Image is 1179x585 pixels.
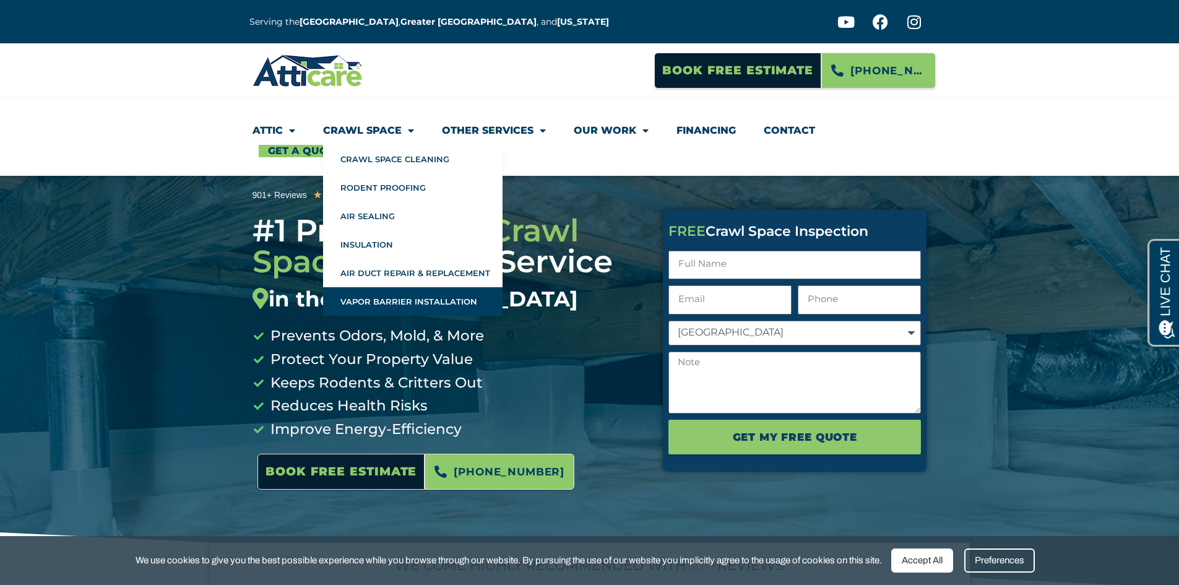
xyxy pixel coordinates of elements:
[267,348,473,371] span: Protect Your Property Value
[267,324,484,348] span: Prevents Odors, Mold, & More
[30,10,100,25] span: Opens a chat window
[425,454,574,490] a: [PHONE_NUMBER]
[798,285,921,314] input: Only numbers and phone characters (#, -, *, etc) are accepted.
[323,230,503,259] a: Insulation
[323,145,503,316] ul: Crawl Space
[964,548,1035,573] div: Preferences
[257,454,425,490] a: Book Free Estimate
[323,202,503,230] a: Air Sealing
[253,212,579,280] span: Crawl Space Cleaning
[662,59,813,82] span: Book Free Estimate
[323,116,414,145] a: Crawl Space
[322,187,330,203] i: ★
[400,16,537,27] a: Greater [GEOGRAPHIC_DATA]
[249,15,618,29] p: Serving the , , and
[253,116,927,157] nav: Menu
[654,53,821,89] a: Book Free Estimate
[253,116,295,145] a: Attic
[323,145,503,173] a: Crawl Space Cleaning
[259,145,350,157] a: Get A Quote
[557,16,609,27] a: [US_STATE]
[574,116,649,145] a: Our Work
[267,371,483,395] span: Keeps Rodents & Critters Out
[821,53,936,89] a: [PHONE_NUMBER]
[323,259,503,287] a: Air Duct Repair & Replacement
[850,60,926,81] span: [PHONE_NUMBER]
[313,187,322,203] i: ★
[253,287,645,312] div: in the [GEOGRAPHIC_DATA]
[6,455,204,548] iframe: Chat Invitation
[454,461,564,482] span: [PHONE_NUMBER]
[253,215,645,312] h3: #1 Professional Service
[136,553,882,568] span: We use cookies to give you the best possible experience while you browse through our website. By ...
[668,285,792,314] input: Email
[668,251,921,280] input: Full Name
[668,223,706,240] span: FREE
[300,16,399,27] a: [GEOGRAPHIC_DATA]
[253,188,307,202] div: 901+ Reviews
[267,418,462,441] span: Improve Energy-Efficiency
[266,460,417,483] span: Book Free Estimate
[267,394,428,418] span: Reduces Health Risks
[313,187,356,203] div: 5/5
[764,116,815,145] a: Contact
[676,116,736,145] a: Financing
[442,116,546,145] a: Other Services
[668,225,921,238] div: Crawl Space Inspection
[733,427,857,448] span: Get My FREE Quote
[891,548,953,573] div: Accept All
[323,173,503,202] a: Rodent Proofing
[668,420,921,454] button: Get My FREE Quote
[323,287,503,316] a: Vapor Barrier Installation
